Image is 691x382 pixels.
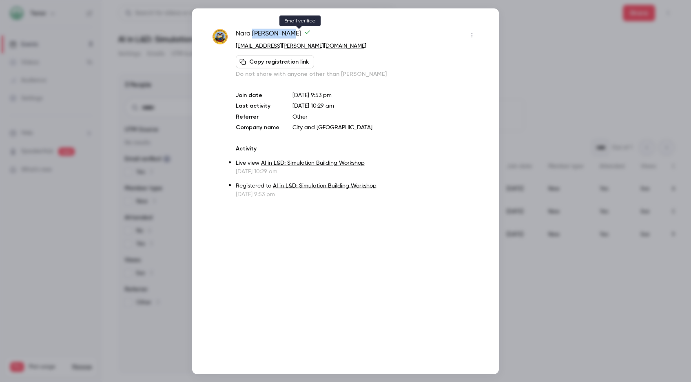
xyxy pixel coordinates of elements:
p: Join date [236,91,279,99]
a: [EMAIL_ADDRESS][PERSON_NAME][DOMAIN_NAME] [236,43,366,49]
p: [DATE] 9:53 pm [292,91,478,99]
a: AI in L&D: Simulation Building Workshop [261,160,365,166]
span: Nara [PERSON_NAME] [236,29,311,42]
p: Other [292,113,478,121]
a: AI in L&D: Simulation Building Workshop [273,183,377,188]
button: Copy registration link [236,55,314,68]
span: [DATE] 10:29 am [292,103,334,108]
p: [DATE] 9:53 pm [236,190,478,198]
p: City and [GEOGRAPHIC_DATA] [292,123,478,131]
p: Do not share with anyone other than [PERSON_NAME] [236,70,478,78]
p: [DATE] 10:29 am [236,167,478,175]
p: Last activity [236,102,279,110]
p: Registered to [236,181,478,190]
p: Referrer [236,113,279,121]
img: sfgov.org [213,29,228,44]
p: Activity [236,144,478,152]
p: Company name [236,123,279,131]
p: Live view [236,159,478,167]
